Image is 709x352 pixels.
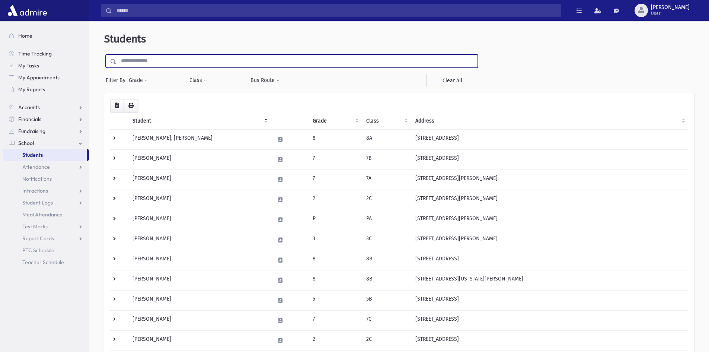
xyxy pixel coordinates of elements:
[128,169,271,190] td: [PERSON_NAME]
[189,74,208,87] button: Class
[18,32,32,39] span: Home
[411,112,688,130] th: Address: activate to sort column ascending
[362,112,411,130] th: Class: activate to sort column ascending
[362,169,411,190] td: 7A
[411,190,688,210] td: [STREET_ADDRESS][PERSON_NAME]
[18,128,45,134] span: Fundraising
[18,50,52,57] span: Time Tracking
[128,290,271,310] td: [PERSON_NAME]
[250,74,280,87] button: Bus Route
[308,149,362,169] td: 7
[411,250,688,270] td: [STREET_ADDRESS]
[308,330,362,351] td: 2
[411,210,688,230] td: [STREET_ADDRESS][PERSON_NAME]
[3,101,89,113] a: Accounts
[18,140,34,146] span: School
[411,290,688,310] td: [STREET_ADDRESS]
[128,112,271,130] th: Student: activate to sort column descending
[22,164,50,170] span: Attendance
[362,230,411,250] td: 3C
[3,113,89,125] a: Financials
[110,99,124,112] button: CSV
[411,169,688,190] td: [STREET_ADDRESS][PERSON_NAME]
[3,161,89,173] a: Attendance
[22,175,52,182] span: Notifications
[308,310,362,330] td: 7
[3,149,87,161] a: Students
[308,112,362,130] th: Grade: activate to sort column ascending
[651,4,690,10] span: [PERSON_NAME]
[128,74,148,87] button: Grade
[3,221,89,232] a: Test Marks
[128,270,271,290] td: [PERSON_NAME]
[128,129,271,149] td: [PERSON_NAME], [PERSON_NAME]
[22,199,53,206] span: Student Logs
[124,99,138,112] button: Print
[22,211,63,218] span: Meal Attendance
[22,247,54,254] span: PTC Schedule
[128,210,271,230] td: [PERSON_NAME]
[308,169,362,190] td: 7
[18,86,45,93] span: My Reports
[308,290,362,310] td: 5
[362,310,411,330] td: 7C
[362,210,411,230] td: PA
[22,259,64,266] span: Teacher Schedule
[3,137,89,149] a: School
[3,232,89,244] a: Report Cards
[362,190,411,210] td: 2C
[18,62,39,69] span: My Tasks
[22,187,48,194] span: Infractions
[3,83,89,95] a: My Reports
[3,72,89,83] a: My Appointments
[18,104,40,111] span: Accounts
[362,270,411,290] td: 8B
[22,223,48,230] span: Test Marks
[3,197,89,209] a: Student Logs
[3,30,89,42] a: Home
[411,310,688,330] td: [STREET_ADDRESS]
[362,129,411,149] td: 8A
[3,173,89,185] a: Notifications
[128,190,271,210] td: [PERSON_NAME]
[104,33,146,45] span: Students
[308,250,362,270] td: 8
[411,129,688,149] td: [STREET_ADDRESS]
[128,250,271,270] td: [PERSON_NAME]
[362,330,411,351] td: 2C
[128,310,271,330] td: [PERSON_NAME]
[308,230,362,250] td: 3
[22,152,43,158] span: Students
[3,60,89,72] a: My Tasks
[308,129,362,149] td: 8
[651,10,690,16] span: User
[411,270,688,290] td: [STREET_ADDRESS][US_STATE][PERSON_NAME]
[22,235,54,242] span: Report Cards
[362,290,411,310] td: 5B
[3,125,89,137] a: Fundraising
[411,149,688,169] td: [STREET_ADDRESS]
[3,48,89,60] a: Time Tracking
[106,76,128,84] span: Filter By
[128,330,271,351] td: [PERSON_NAME]
[18,74,60,81] span: My Appointments
[362,250,411,270] td: 8B
[3,256,89,268] a: Teacher Schedule
[18,116,41,123] span: Financials
[426,74,478,87] a: Clear All
[411,330,688,351] td: [STREET_ADDRESS]
[3,209,89,221] a: Meal Attendance
[308,270,362,290] td: 8
[128,230,271,250] td: [PERSON_NAME]
[6,3,49,18] img: AdmirePro
[308,190,362,210] td: 2
[362,149,411,169] td: 7B
[3,244,89,256] a: PTC Schedule
[3,185,89,197] a: Infractions
[112,4,561,17] input: Search
[128,149,271,169] td: [PERSON_NAME]
[308,210,362,230] td: P
[411,230,688,250] td: [STREET_ADDRESS][PERSON_NAME]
